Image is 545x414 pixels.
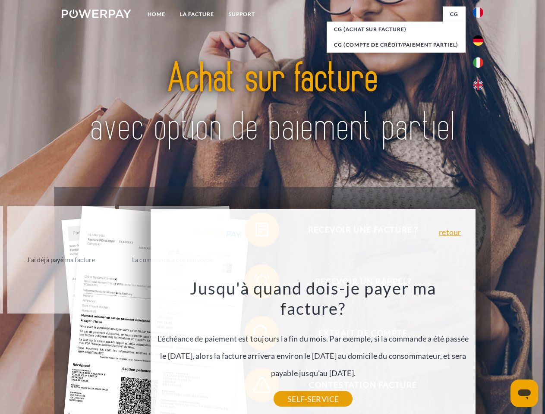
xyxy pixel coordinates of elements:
img: logo-powerpay-white.svg [62,9,131,18]
div: J'ai déjà payé ma facture [13,254,110,265]
iframe: Bouton de lancement de la fenêtre de messagerie [510,379,538,407]
img: fr [473,7,483,18]
a: Home [140,6,173,22]
h3: Jusqu'à quand dois-je payer ma facture? [156,278,471,319]
a: SELF-SERVICE [274,391,353,407]
img: title-powerpay_fr.svg [82,41,463,165]
img: en [473,80,483,90]
div: La commande a été renvoyée [124,254,221,265]
img: de [473,35,483,46]
a: retour [439,228,461,236]
div: L'échéance de paiement est toujours la fin du mois. Par exemple, si la commande a été passée le [... [156,278,471,399]
img: it [473,57,483,68]
a: CG (Compte de crédit/paiement partiel) [327,37,466,53]
a: CG (achat sur facture) [327,22,466,37]
a: LA FACTURE [173,6,221,22]
a: CG [443,6,466,22]
a: Support [221,6,262,22]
